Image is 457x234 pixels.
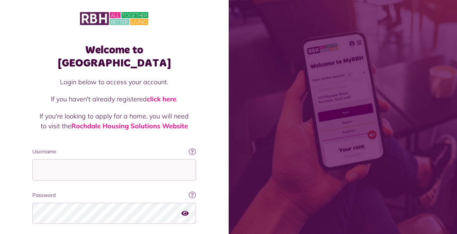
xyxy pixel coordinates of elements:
p: If you haven't already registered . [40,94,189,104]
label: Username [32,148,196,156]
a: Rochdale Housing Solutions Website [71,122,188,130]
h1: Welcome to [GEOGRAPHIC_DATA] [32,44,196,70]
label: Password [32,191,196,199]
img: MyRBH [80,11,148,26]
p: If you're looking to apply for a home, you will need to visit the [40,111,189,131]
a: click here [147,95,176,103]
p: Login below to access your account. [40,77,189,87]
